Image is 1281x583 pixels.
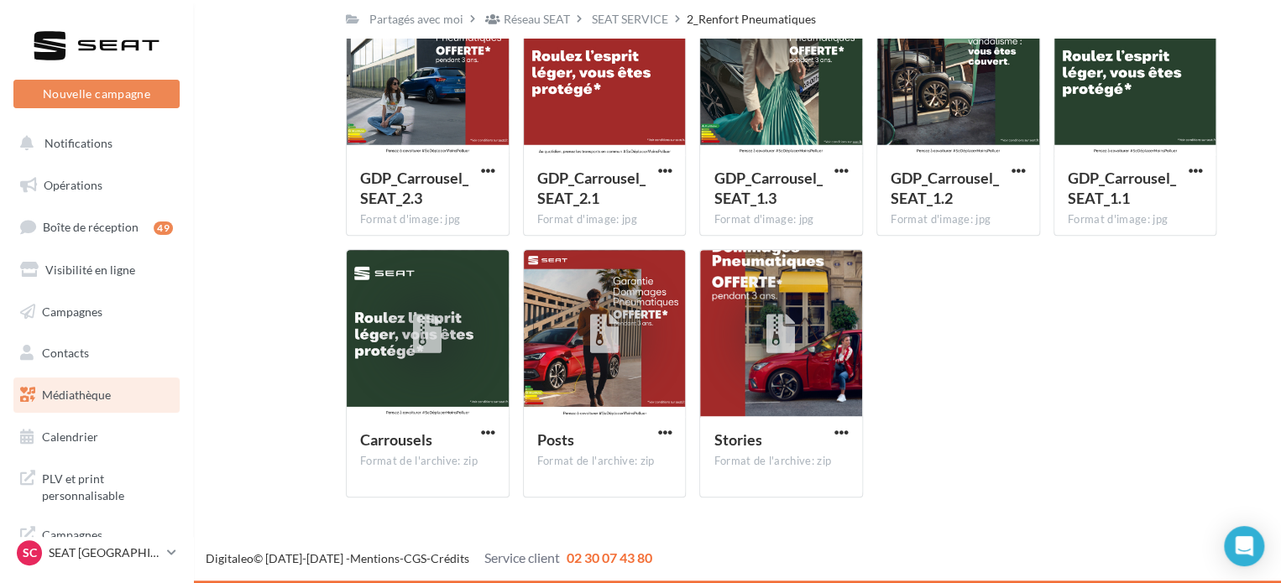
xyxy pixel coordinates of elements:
a: Digitaleo [206,551,254,565]
a: Opérations [10,168,183,203]
div: Format d'image: jpg [891,212,1026,227]
div: SEAT SERVICE [592,11,668,28]
button: Notifications [10,126,176,161]
span: Carrousels [360,430,432,449]
span: Posts [537,430,574,449]
a: Visibilité en ligne [10,252,183,288]
span: PLV et print personnalisable [42,467,173,503]
span: GDP_Carrousel_SEAT_1.1 [1068,169,1176,207]
a: Contacts [10,336,183,371]
span: SC [23,544,37,561]
div: 2_Renfort Pneumatiques [687,11,816,28]
span: Notifications [44,136,112,150]
div: Format d'image: jpg [537,212,672,227]
span: Calendrier [42,429,98,444]
span: Boîte de réception [43,220,139,234]
div: Open Intercom Messenger [1224,526,1264,566]
a: Campagnes DataOnDemand [10,517,183,566]
span: Campagnes [42,304,102,318]
div: Format d'image: jpg [360,212,495,227]
a: Crédits [431,551,469,565]
span: 02 30 07 43 80 [567,549,652,565]
span: Service client [484,549,560,565]
span: GDP_Carrousel_SEAT_1.2 [891,169,999,207]
div: Partagés avec moi [369,11,463,28]
span: Médiathèque [42,388,111,402]
div: Format d'image: jpg [714,212,849,227]
div: Format de l'archive: zip [537,454,672,469]
a: CGS [404,551,426,565]
a: PLV et print personnalisable [10,461,183,510]
div: 49 [154,221,173,235]
span: Visibilité en ligne [45,263,135,277]
a: SC SEAT [GEOGRAPHIC_DATA] [13,537,180,569]
div: Format de l'archive: zip [360,454,495,469]
p: SEAT [GEOGRAPHIC_DATA] [49,544,160,561]
div: Format de l'archive: zip [714,454,849,469]
span: Contacts [42,346,89,360]
a: Campagnes [10,294,183,330]
span: GDP_Carrousel_SEAT_1.3 [714,169,822,207]
div: Format d'image: jpg [1068,212,1203,227]
span: Stories [714,430,761,449]
button: Nouvelle campagne [13,80,180,108]
span: GDP_Carrousel_SEAT_2.1 [537,169,646,207]
a: Mentions [350,551,400,565]
div: Réseau SEAT [504,11,570,28]
a: Médiathèque [10,377,183,413]
a: Calendrier [10,419,183,455]
span: © [DATE]-[DATE] - - - [206,551,652,565]
a: Boîte de réception49 [10,209,183,245]
span: Opérations [44,178,102,192]
span: Campagnes DataOnDemand [42,523,173,560]
span: GDP_Carrousel_SEAT_2.3 [360,169,468,207]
